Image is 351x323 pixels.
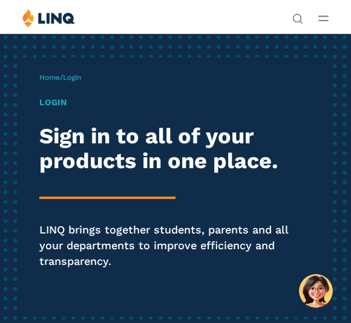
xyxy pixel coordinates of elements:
[39,124,311,174] h2: Sign in to all of your products in one place.
[299,274,333,308] button: Hello, have a question? Let’s chat.
[22,8,75,27] img: LINQ | K‑12 Software
[39,73,81,82] span: /
[318,11,329,25] button: Open Main Menu
[39,73,60,82] a: Home
[39,222,311,269] p: LINQ brings together students, parents and all your departments to improve efficiency and transpa...
[292,8,303,23] nav: Utility Navigation
[39,96,311,109] h1: Login
[292,12,303,23] button: Open Search Bar
[63,73,81,82] span: Login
